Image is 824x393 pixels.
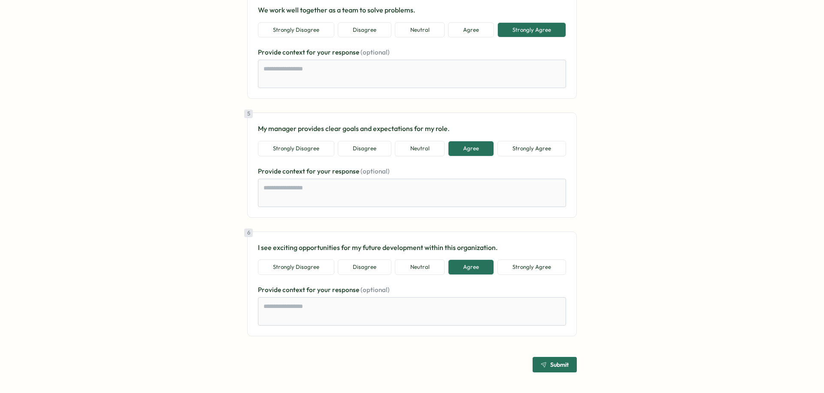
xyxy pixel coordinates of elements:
span: context [282,48,306,56]
p: My manager provides clear goals and expectations for my role. [258,123,566,134]
span: your [317,167,332,175]
span: Submit [550,362,569,368]
button: Neutral [395,141,444,156]
span: for [306,167,317,175]
span: your [317,48,332,56]
span: context [282,167,306,175]
button: Agree [448,22,494,38]
span: Provide [258,286,282,294]
button: Strongly Disagree [258,141,334,156]
button: Strongly Agree [497,259,566,275]
p: I see exciting opportunities for my future development within this organization. [258,242,566,253]
button: Strongly Disagree [258,259,334,275]
span: (optional) [360,286,390,294]
p: We work well together as a team to solve problems. [258,5,566,15]
span: response [332,167,360,175]
span: response [332,48,360,56]
button: Strongly Agree [497,22,566,38]
span: your [317,286,332,294]
div: 6 [244,228,253,237]
span: Provide [258,48,282,56]
span: for [306,286,317,294]
button: Disagree [338,22,391,38]
div: 5 [244,110,253,118]
button: Agree [448,141,494,156]
button: Strongly Disagree [258,22,334,38]
span: response [332,286,360,294]
button: Agree [448,259,494,275]
button: Submit [533,357,577,372]
button: Neutral [395,22,444,38]
button: Neutral [395,259,444,275]
button: Strongly Agree [497,141,566,156]
span: (optional) [360,48,390,56]
button: Disagree [338,141,391,156]
button: Disagree [338,259,391,275]
span: context [282,286,306,294]
span: Provide [258,167,282,175]
span: (optional) [360,167,390,175]
span: for [306,48,317,56]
